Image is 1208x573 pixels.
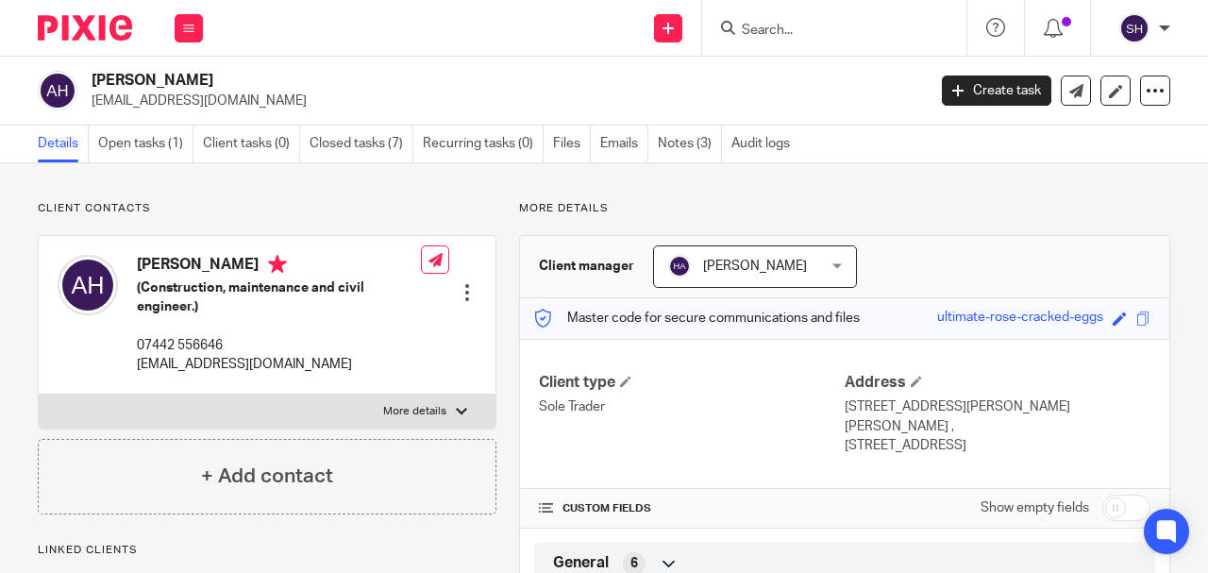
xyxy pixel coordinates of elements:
p: [EMAIL_ADDRESS][DOMAIN_NAME] [137,355,421,374]
h2: [PERSON_NAME] [92,71,749,91]
label: Show empty fields [981,498,1089,517]
a: Files [553,126,591,162]
a: Closed tasks (7) [310,126,413,162]
i: Primary [268,255,287,274]
span: [PERSON_NAME] [703,260,807,273]
p: Master code for secure communications and files [534,309,860,328]
img: svg%3E [1119,13,1149,43]
img: svg%3E [58,255,118,315]
p: More details [519,201,1170,216]
h4: Address [845,373,1150,393]
h3: Client manager [539,257,634,276]
p: [STREET_ADDRESS][PERSON_NAME][PERSON_NAME] , [845,397,1150,436]
p: More details [383,404,446,419]
h4: + Add contact [201,462,333,491]
h4: [PERSON_NAME] [137,255,421,278]
p: [STREET_ADDRESS] [845,436,1150,455]
a: Details [38,126,89,162]
img: Pixie [38,15,132,41]
img: svg%3E [38,71,77,110]
a: Notes (3) [658,126,722,162]
a: Open tasks (1) [98,126,193,162]
a: Recurring tasks (0) [423,126,544,162]
a: Client tasks (0) [203,126,300,162]
input: Search [740,23,910,40]
a: Audit logs [731,126,799,162]
p: [EMAIL_ADDRESS][DOMAIN_NAME] [92,92,914,110]
p: Client contacts [38,201,496,216]
span: 6 [630,554,638,573]
a: Create task [942,76,1051,106]
h4: Client type [539,373,845,393]
h5: (Construction, maintenance and civil engineer.) [137,278,421,317]
p: Linked clients [38,543,496,558]
h4: CUSTOM FIELDS [539,501,845,516]
span: General [553,553,609,573]
div: ultimate-rose-cracked-eggs [937,308,1103,329]
a: Emails [600,126,648,162]
p: 07442 556646 [137,336,421,355]
img: svg%3E [668,255,691,278]
p: Sole Trader [539,397,845,416]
